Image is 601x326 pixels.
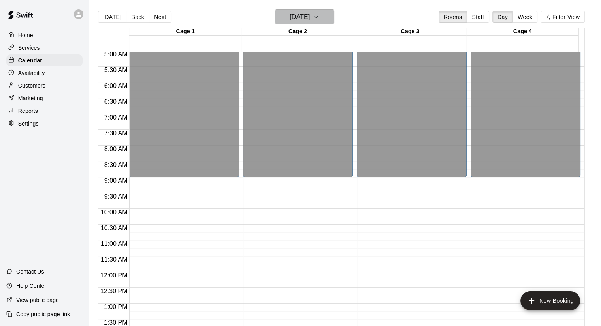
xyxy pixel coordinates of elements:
p: View public page [16,296,59,304]
a: Settings [6,118,83,129]
a: Marketing [6,92,83,104]
span: 6:00 AM [102,82,130,89]
p: Customers [18,82,45,90]
div: Cage 3 [354,28,466,36]
p: Calendar [18,56,42,64]
button: [DATE] [98,11,126,23]
button: Week [512,11,537,23]
p: Availability [18,69,45,77]
h6: [DATE] [290,11,310,22]
span: 11:00 AM [99,240,130,247]
button: Back [126,11,149,23]
span: 5:00 AM [102,51,130,58]
span: 9:00 AM [102,177,130,184]
button: Day [492,11,513,23]
span: 11:30 AM [99,256,130,263]
div: Cage 1 [129,28,241,36]
span: 6:30 AM [102,98,130,105]
span: 1:30 PM [102,319,130,326]
p: Help Center [16,282,46,290]
p: Marketing [18,94,43,102]
span: 12:30 PM [98,288,129,294]
p: Services [18,44,40,52]
a: Calendar [6,54,83,66]
span: 5:30 AM [102,67,130,73]
span: 1:00 PM [102,304,130,310]
span: 7:00 AM [102,114,130,121]
div: Cage 4 [466,28,578,36]
span: 8:30 AM [102,161,130,168]
a: Availability [6,67,83,79]
a: Services [6,42,83,54]
p: Home [18,31,33,39]
span: 9:30 AM [102,193,130,200]
span: 10:30 AM [99,225,130,231]
p: Settings [18,120,39,127]
span: 7:30 AM [102,130,130,137]
p: Reports [18,107,38,115]
button: [DATE] [275,9,334,24]
p: Copy public page link [16,310,70,318]
a: Customers [6,80,83,92]
div: Cage 2 [241,28,354,36]
a: Reports [6,105,83,117]
a: Home [6,29,83,41]
p: Contact Us [16,268,44,275]
button: Staff [467,11,489,23]
button: add [520,291,580,310]
span: 8:00 AM [102,146,130,152]
button: Filter View [541,11,585,23]
button: Rooms [439,11,467,23]
span: 10:00 AM [99,209,130,215]
button: Next [149,11,171,23]
span: 12:00 PM [98,272,129,279]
